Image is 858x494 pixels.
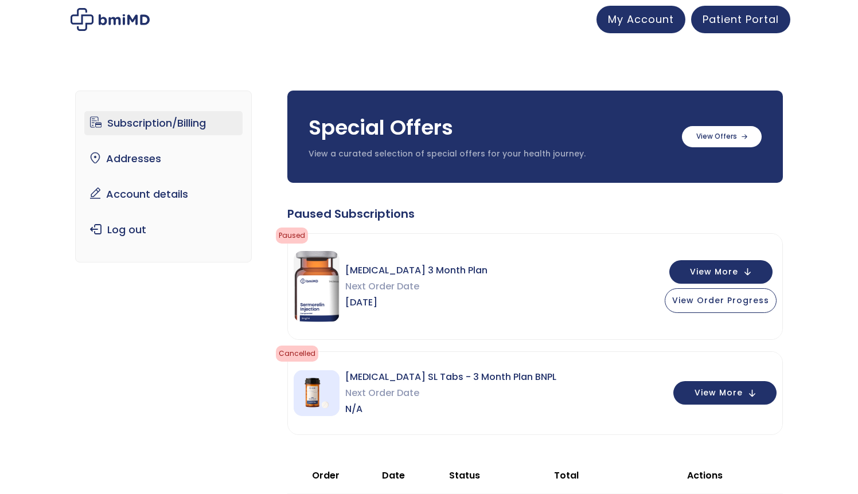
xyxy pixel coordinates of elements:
span: N/A [345,401,556,417]
a: Subscription/Billing [84,111,243,135]
span: Patient Portal [703,12,779,26]
button: View Order Progress [665,288,777,313]
a: Patient Portal [691,6,790,33]
span: Total [554,469,579,482]
p: View a curated selection of special offers for your health journey. [309,148,670,160]
span: Next Order Date [345,385,556,401]
nav: Account pages [75,91,252,262]
span: Actions [687,469,723,482]
button: View More [669,260,773,284]
span: View More [690,268,738,276]
span: [MEDICAL_DATA] 3 Month Plan [345,262,487,279]
a: Addresses [84,147,243,171]
span: Order [312,469,340,482]
a: My Account [596,6,685,33]
span: Next Order Date [345,279,487,295]
div: Paused Subscriptions [287,206,783,222]
span: cancelled [276,346,318,362]
a: Log out [84,218,243,242]
a: Account details [84,182,243,206]
span: View More [695,389,743,397]
span: Date [382,469,405,482]
span: [MEDICAL_DATA] SL Tabs - 3 Month Plan BNPL [345,369,556,385]
span: My Account [608,12,674,26]
span: Status [449,469,480,482]
h3: Special Offers [309,113,670,142]
img: My account [71,8,150,31]
span: [DATE] [345,295,487,311]
button: View More [673,381,777,405]
span: View Order Progress [672,295,769,306]
span: Paused [276,228,308,244]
